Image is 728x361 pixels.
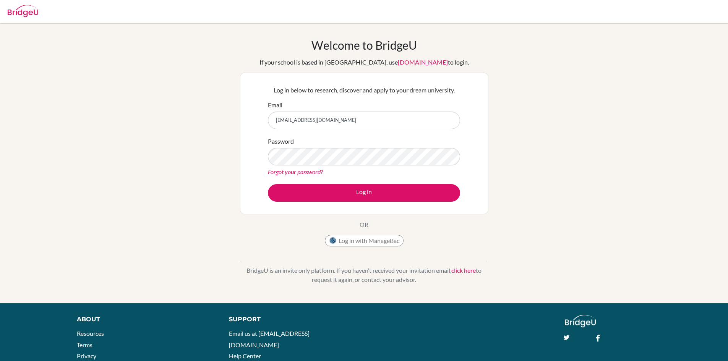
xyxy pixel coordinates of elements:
[268,100,282,110] label: Email
[77,341,92,348] a: Terms
[268,86,460,95] p: Log in below to research, discover and apply to your dream university.
[565,315,596,327] img: logo_white@2x-f4f0deed5e89b7ecb1c2cc34c3e3d731f90f0f143d5ea2071677605dd97b5244.png
[77,315,212,324] div: About
[229,315,355,324] div: Support
[398,58,448,66] a: [DOMAIN_NAME]
[311,38,417,52] h1: Welcome to BridgeU
[451,267,476,274] a: click here
[77,352,96,359] a: Privacy
[77,330,104,337] a: Resources
[259,58,469,67] div: If your school is based in [GEOGRAPHIC_DATA], use to login.
[240,266,488,284] p: BridgeU is an invite only platform. If you haven’t received your invitation email, to request it ...
[8,5,38,17] img: Bridge-U
[229,352,261,359] a: Help Center
[268,168,323,175] a: Forgot your password?
[229,330,310,348] a: Email us at [EMAIL_ADDRESS][DOMAIN_NAME]
[325,235,404,246] button: Log in with ManageBac
[268,137,294,146] label: Password
[268,184,460,202] button: Log in
[360,220,368,229] p: OR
